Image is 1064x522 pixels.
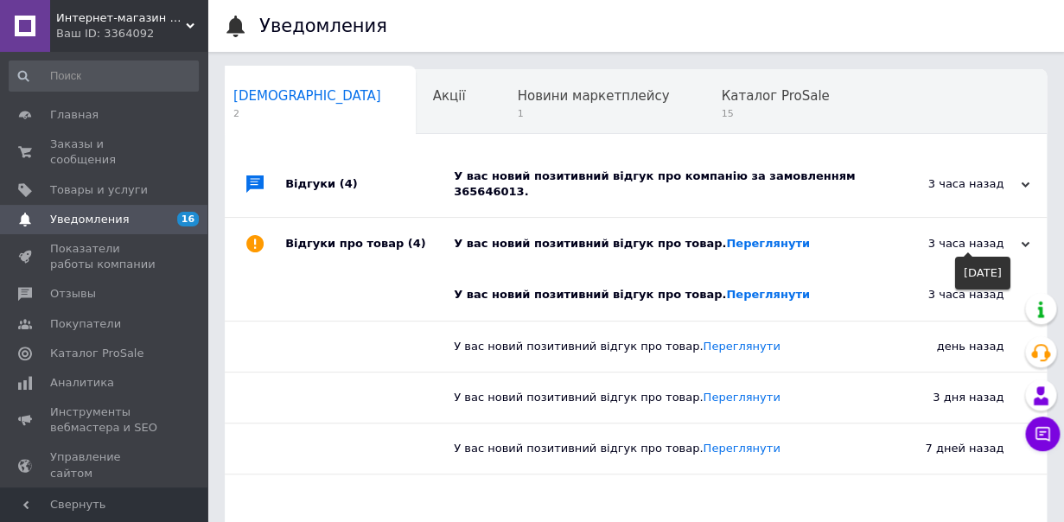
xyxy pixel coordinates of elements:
span: (4) [340,177,358,190]
input: Поиск [9,60,199,92]
div: У вас новий позитивний відгук про компанію за замовленням 365646013. [454,169,857,200]
div: У вас новий позитивний відгук про товар. [454,339,831,354]
div: Ваш ID: 3364092 [56,26,207,41]
div: 3 часа назад [857,236,1029,251]
span: Инструменты вебмастера и SEO [50,404,160,436]
div: день назад [831,321,1047,372]
div: [DATE] [955,257,1010,290]
span: Отзывы [50,286,96,302]
div: 3 часа назад [831,270,1047,320]
span: Товары и услуги [50,182,148,198]
span: Интернет-магазин "Dronolov" [56,10,186,26]
span: (4) [408,237,426,250]
div: Відгуки про товар [285,218,454,270]
span: Каталог ProSale [50,346,143,361]
div: Відгуки [285,151,454,217]
span: Покупатели [50,316,121,332]
div: 7 дней назад [831,423,1047,474]
div: У вас новий позитивний відгук про товар. [454,441,831,456]
span: 1 [517,107,669,120]
span: Аналитика [50,375,114,391]
button: Чат с покупателем [1025,417,1060,451]
span: Показатели работы компании [50,241,160,272]
h1: Уведомления [259,16,387,36]
a: Переглянути [703,391,780,404]
div: У вас новий позитивний відгук про товар. [454,287,831,302]
span: 16 [177,212,199,226]
a: Переглянути [703,340,780,353]
div: У вас новий позитивний відгук про товар. [454,236,857,251]
span: 15 [721,107,829,120]
div: У вас новий позитивний відгук про товар. [454,390,831,405]
span: Каталог ProSale [721,88,829,104]
div: 3 часа назад [857,176,1029,192]
span: [DEMOGRAPHIC_DATA] [233,88,381,104]
div: 3 дня назад [831,372,1047,423]
a: Переглянути [726,288,810,301]
span: Новини маркетплейсу [517,88,669,104]
span: Акції [433,88,466,104]
span: Заказы и сообщения [50,137,160,168]
a: Переглянути [726,237,810,250]
a: Переглянути [703,442,780,455]
span: 2 [233,107,381,120]
span: Главная [50,107,99,123]
span: Уведомления [50,212,129,227]
span: Управление сайтом [50,449,160,481]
